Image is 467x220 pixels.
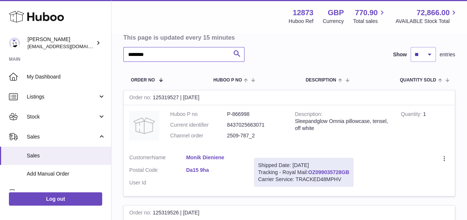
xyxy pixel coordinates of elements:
span: Total sales [353,18,386,25]
strong: Quantity [401,111,423,119]
div: [PERSON_NAME] [27,36,94,50]
dt: User Id [129,179,186,186]
a: Da15 9ha [186,167,243,174]
a: 72,866.00 AVAILABLE Stock Total [395,8,458,25]
img: no-photo.jpg [129,111,159,140]
span: Sales [27,152,106,159]
div: Sleepandglow Omnia pillowcase, tensel, off white [295,118,390,132]
div: 125319527 | [DATE] [124,90,455,105]
img: tikhon.oleinikov@sleepandglow.com [9,37,20,49]
label: Show [393,51,407,58]
span: Huboo P no [213,78,242,83]
div: Huboo Ref [289,18,314,25]
span: Description [305,78,336,83]
dd: 8437025663071 [227,121,284,129]
dd: P-866998 [227,111,284,118]
span: Quantity Sold [400,78,436,83]
a: 770.90 Total sales [353,8,386,25]
dt: Name [129,154,186,163]
span: Stock [27,113,98,120]
dd: 2509-787_2 [227,132,284,139]
a: OZ099035728GB [308,169,349,175]
div: Carrier Service: TRACKED48MPHV [258,176,349,183]
span: [EMAIL_ADDRESS][DOMAIN_NAME] [27,43,109,49]
span: entries [440,51,455,58]
span: Orders [27,189,98,196]
h3: This page is updated every 15 minutes [123,33,453,41]
span: My Dashboard [27,73,106,80]
span: 770.90 [355,8,377,18]
strong: Order no [129,94,153,102]
strong: GBP [328,8,344,18]
span: Sales [27,133,98,140]
strong: 12873 [293,8,314,18]
div: Tracking - Royal Mail: [254,158,353,187]
span: Add Manual Order [27,170,106,177]
span: Order No [131,78,155,83]
strong: Order no [129,210,153,217]
dt: Channel order [170,132,227,139]
strong: Description [295,111,322,119]
span: AVAILABLE Stock Total [395,18,458,25]
td: 1 [395,105,455,149]
a: Log out [9,192,102,206]
div: Currency [323,18,344,25]
a: Monik Dieniene [186,154,243,161]
dt: Huboo P no [170,111,227,118]
dt: Postal Code [129,167,186,176]
span: Customer [129,154,152,160]
span: 72,866.00 [416,8,450,18]
div: Shipped Date: [DATE] [258,162,349,169]
span: Listings [27,93,98,100]
dt: Current identifier [170,121,227,129]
